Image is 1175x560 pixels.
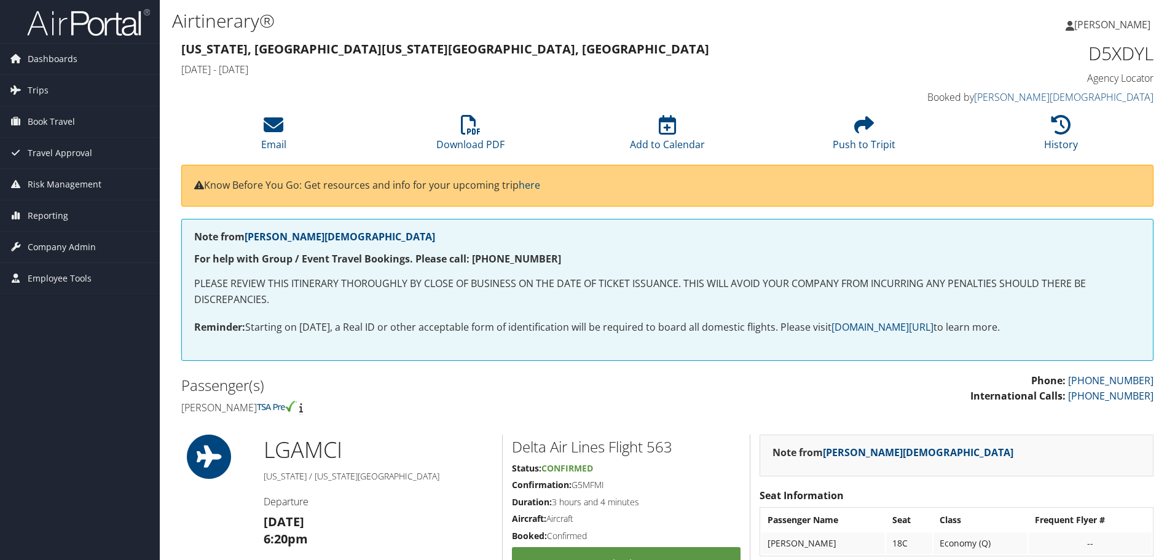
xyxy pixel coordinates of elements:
h2: Passenger(s) [181,375,658,396]
h4: [PERSON_NAME] [181,401,658,414]
a: Add to Calendar [630,122,705,151]
strong: Seat Information [760,489,844,502]
h5: [US_STATE] / [US_STATE][GEOGRAPHIC_DATA] [264,470,493,483]
strong: International Calls: [970,389,1066,403]
a: Download PDF [436,122,505,151]
span: Company Admin [28,232,96,262]
th: Seat [886,509,932,531]
strong: Reminder: [194,320,245,334]
a: [DOMAIN_NAME][URL] [831,320,933,334]
strong: Note from [194,230,435,243]
h1: LGA MCI [264,435,493,465]
span: Risk Management [28,169,101,200]
h4: Agency Locator [924,71,1153,85]
th: Frequent Flyer # [1029,509,1152,531]
a: History [1044,122,1078,151]
strong: Confirmation: [512,479,572,491]
span: [PERSON_NAME] [1074,18,1150,31]
a: here [519,178,540,192]
h4: [DATE] - [DATE] [181,63,906,76]
a: [PERSON_NAME][DEMOGRAPHIC_DATA] [823,446,1013,459]
p: PLEASE REVIEW THIS ITINERARY THOROUGHLY BY CLOSE OF BUSINESS ON THE DATE OF TICKET ISSUANCE. THIS... [194,276,1141,307]
th: Passenger Name [761,509,885,531]
h4: Booked by [924,90,1153,104]
h4: Departure [264,495,493,508]
div: -- [1035,538,1146,549]
td: Economy (Q) [933,532,1028,554]
p: Know Before You Go: Get resources and info for your upcoming trip [194,178,1141,194]
a: [PERSON_NAME] [1066,6,1163,43]
h5: Aircraft [512,513,741,525]
h5: 3 hours and 4 minutes [512,496,741,508]
a: Push to Tripit [833,122,895,151]
strong: Note from [772,446,1013,459]
h5: Confirmed [512,530,741,542]
span: Travel Approval [28,138,92,168]
span: Dashboards [28,44,77,74]
a: [PERSON_NAME][DEMOGRAPHIC_DATA] [245,230,435,243]
span: Confirmed [541,462,593,474]
strong: Phone: [1031,374,1066,387]
strong: Status: [512,462,541,474]
img: airportal-logo.png [27,8,150,37]
strong: [DATE] [264,513,304,530]
strong: Booked: [512,530,547,542]
h1: Airtinerary® [172,8,833,34]
span: Reporting [28,200,68,231]
strong: [US_STATE], [GEOGRAPHIC_DATA] [US_STATE][GEOGRAPHIC_DATA], [GEOGRAPHIC_DATA] [181,41,709,57]
a: [PHONE_NUMBER] [1068,389,1153,403]
th: Class [933,509,1028,531]
span: Book Travel [28,106,75,137]
strong: Aircraft: [512,513,546,524]
strong: 6:20pm [264,530,308,547]
span: Trips [28,75,49,106]
td: [PERSON_NAME] [761,532,885,554]
span: Employee Tools [28,263,92,294]
h2: Delta Air Lines Flight 563 [512,436,741,457]
h5: G5MFMI [512,479,741,491]
a: Email [261,122,286,151]
strong: For help with Group / Event Travel Bookings. Please call: [PHONE_NUMBER] [194,252,561,266]
p: Starting on [DATE], a Real ID or other acceptable form of identification will be required to boar... [194,320,1141,336]
h1: D5XDYL [924,41,1153,66]
a: [PHONE_NUMBER] [1068,374,1153,387]
td: 18C [886,532,932,554]
strong: Duration: [512,496,552,508]
a: [PERSON_NAME][DEMOGRAPHIC_DATA] [974,90,1153,104]
img: tsa-precheck.png [257,401,297,412]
